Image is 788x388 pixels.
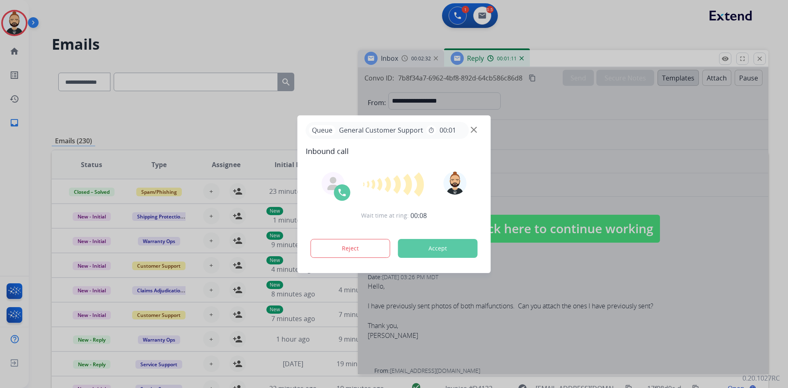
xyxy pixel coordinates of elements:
[309,125,336,135] p: Queue
[336,125,426,135] span: General Customer Support
[440,125,456,135] span: 00:01
[306,145,483,157] span: Inbound call
[428,127,435,133] mat-icon: timer
[398,239,478,258] button: Accept
[471,126,477,133] img: close-button
[410,211,427,220] span: 00:08
[361,211,409,220] span: Wait time at ring:
[311,239,390,258] button: Reject
[443,172,466,195] img: avatar
[327,177,340,190] img: agent-avatar
[337,188,347,197] img: call-icon
[742,373,780,383] p: 0.20.1027RC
